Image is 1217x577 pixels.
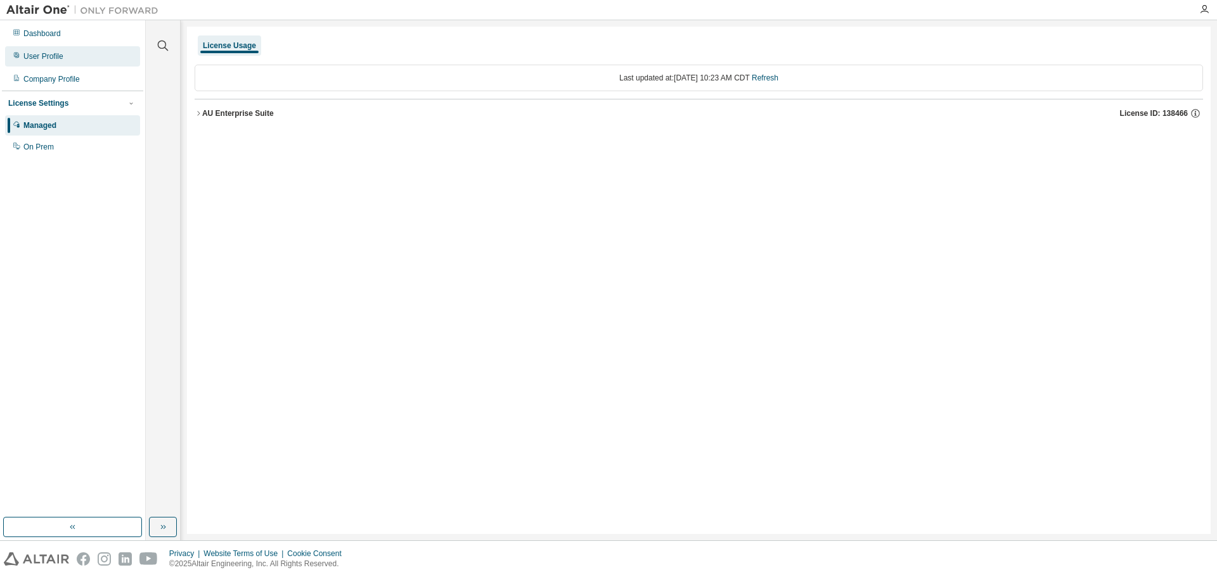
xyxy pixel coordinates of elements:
img: youtube.svg [139,552,158,566]
img: facebook.svg [77,552,90,566]
a: Refresh [752,73,778,82]
div: License Usage [203,41,256,51]
div: Website Terms of Use [203,548,287,559]
div: On Prem [23,142,54,152]
img: Altair One [6,4,165,16]
div: User Profile [23,51,63,61]
div: Privacy [169,548,203,559]
p: © 2025 Altair Engineering, Inc. All Rights Reserved. [169,559,349,569]
div: Company Profile [23,74,80,84]
div: License Settings [8,98,68,108]
span: License ID: 138466 [1120,108,1188,118]
img: instagram.svg [98,552,111,566]
div: Last updated at: [DATE] 10:23 AM CDT [195,65,1203,91]
div: Managed [23,120,56,130]
img: altair_logo.svg [4,552,69,566]
div: AU Enterprise Suite [202,108,274,118]
div: Cookie Consent [287,548,349,559]
button: AU Enterprise SuiteLicense ID: 138466 [195,99,1203,127]
img: linkedin.svg [119,552,132,566]
div: Dashboard [23,29,61,39]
